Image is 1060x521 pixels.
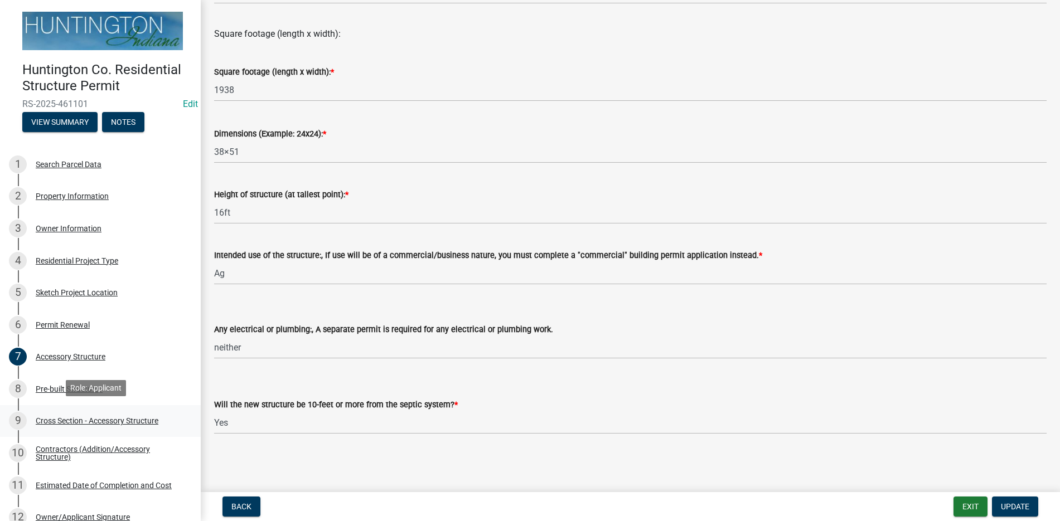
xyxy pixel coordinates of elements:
[22,12,183,50] img: Huntington County, Indiana
[9,155,27,173] div: 1
[9,476,27,494] div: 11
[36,160,101,168] div: Search Parcel Data
[36,225,101,232] div: Owner Information
[9,220,27,237] div: 3
[214,326,553,334] label: Any electrical or plumbing:, A separate permit is required for any electrical or plumbing work.
[22,62,192,94] h4: Huntington Co. Residential Structure Permit
[214,14,1047,41] div: Square footage (length x width):
[231,502,251,511] span: Back
[9,444,27,462] div: 10
[9,252,27,270] div: 4
[102,118,144,127] wm-modal-confirm: Notes
[36,481,172,489] div: Estimated Date of Completion and Cost
[36,257,118,265] div: Residential Project Type
[214,252,762,260] label: Intended use of the structure:, If use will be of a commercial/business nature, you must complete...
[214,130,326,138] label: Dimensions (Example: 24x24):
[183,99,198,109] wm-modal-confirm: Edit Application Number
[222,496,260,517] button: Back
[36,289,118,296] div: Sketch Project Location
[9,284,27,301] div: 5
[9,187,27,205] div: 2
[22,112,98,132] button: View Summary
[183,99,198,109] a: Edit
[214,401,458,409] label: Will the new structure be 10-feet or more from the septic system?
[36,445,183,461] div: Contractors (Addition/Accessory Structure)
[9,348,27,366] div: 7
[9,316,27,334] div: 6
[22,99,178,109] span: RS-2025-461101
[953,496,988,517] button: Exit
[1001,502,1029,511] span: Update
[214,191,349,199] label: Height of structure (at tallest point):
[22,118,98,127] wm-modal-confirm: Summary
[36,417,158,425] div: Cross Section - Accessory Structure
[214,69,334,76] label: Square footage (length x width):
[9,380,27,398] div: 8
[36,385,103,393] div: Pre-built Structure?
[36,353,105,361] div: Accessory Structure
[36,321,90,329] div: Permit Renewal
[102,112,144,132] button: Notes
[36,192,109,200] div: Property Information
[9,412,27,430] div: 9
[36,513,130,521] div: Owner/Applicant Signature
[992,496,1038,517] button: Update
[66,380,126,396] div: Role: Applicant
